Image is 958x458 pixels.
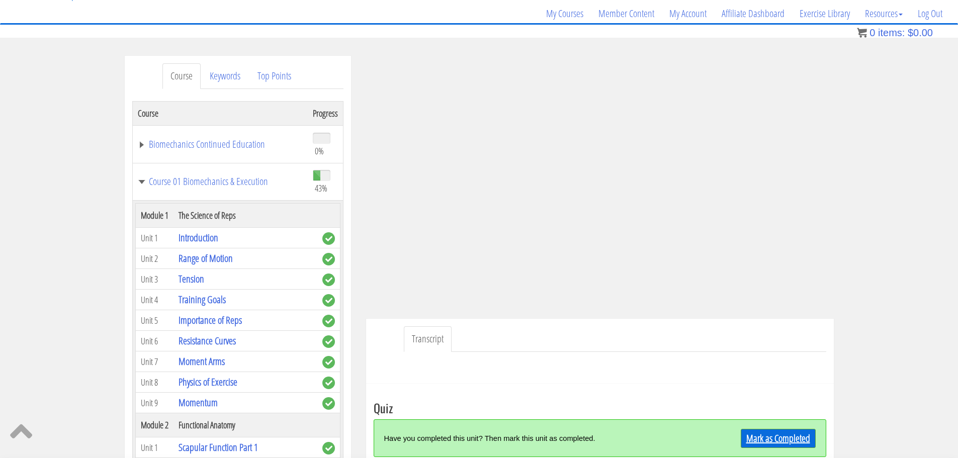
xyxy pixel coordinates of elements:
td: Unit 4 [135,290,173,310]
a: Tension [179,272,204,286]
span: complete [322,315,335,327]
th: Module 1 [135,204,173,228]
td: Unit 1 [135,437,173,458]
a: Physics of Exercise [179,375,237,389]
td: Unit 8 [135,372,173,393]
span: items: [878,27,905,38]
th: Course [132,101,308,125]
a: 0 items: $0.00 [857,27,933,38]
bdi: 0.00 [908,27,933,38]
td: Unit 5 [135,310,173,331]
span: 0 [869,27,875,38]
span: complete [322,335,335,348]
span: $ [908,27,913,38]
th: Module 2 [135,413,173,437]
a: Importance of Reps [179,313,242,327]
span: complete [322,397,335,410]
td: Unit 1 [135,228,173,248]
a: Top Points [249,63,299,89]
a: Introduction [179,231,218,244]
div: Have you completed this unit? Then mark this unit as completed. [384,427,703,449]
td: Unit 9 [135,393,173,413]
a: Range of Motion [179,251,233,265]
img: icon11.png [857,28,867,38]
a: Resistance Curves [179,334,236,347]
span: complete [322,356,335,369]
a: Moment Arms [179,354,225,368]
th: Progress [308,101,343,125]
td: Unit 3 [135,269,173,290]
span: 0% [315,145,324,156]
a: Mark as Completed [741,429,816,448]
a: Momentum [179,396,218,409]
h3: Quiz [374,401,826,414]
th: The Science of Reps [173,204,317,228]
td: Unit 6 [135,331,173,351]
a: Training Goals [179,293,226,306]
span: complete [322,253,335,265]
a: Keywords [202,63,248,89]
a: Scapular Function Part 1 [179,440,258,454]
a: Biomechanics Continued Education [138,139,303,149]
a: Course [162,63,201,89]
th: Functional Anatomy [173,413,317,437]
span: complete [322,294,335,307]
span: complete [322,442,335,454]
span: complete [322,273,335,286]
a: Transcript [404,326,452,352]
a: Course 01 Biomechanics & Execution [138,176,303,187]
span: complete [322,232,335,245]
td: Unit 7 [135,351,173,372]
span: complete [322,377,335,389]
span: 43% [315,182,327,194]
td: Unit 2 [135,248,173,269]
